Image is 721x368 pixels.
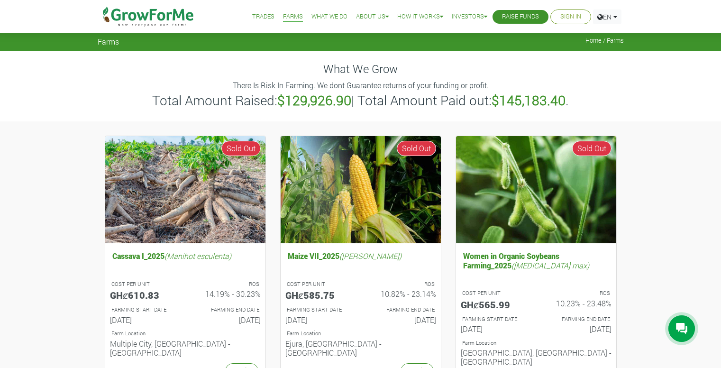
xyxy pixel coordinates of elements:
[545,315,610,323] p: FARMING END DATE
[368,315,436,324] h6: [DATE]
[502,12,539,22] a: Raise Funds
[311,12,347,22] a: What We Do
[283,12,303,22] a: Farms
[461,249,611,272] h5: Women in Organic Soybeans Farming_2025
[452,12,487,22] a: Investors
[461,299,529,310] h5: GHȼ565.99
[492,92,566,109] b: $145,183.40
[98,37,119,46] span: Farms
[572,141,611,156] span: Sold Out
[192,315,261,324] h6: [DATE]
[110,339,261,357] h6: Multiple City, [GEOGRAPHIC_DATA] - [GEOGRAPHIC_DATA]
[281,136,441,244] img: growforme image
[369,280,435,288] p: ROS
[369,306,435,314] p: FARMING END DATE
[585,37,624,44] span: Home / Farms
[111,306,177,314] p: FARMING START DATE
[111,330,259,338] p: Location of Farm
[287,306,352,314] p: FARMING START DATE
[462,315,528,323] p: FARMING START DATE
[194,280,259,288] p: ROS
[164,251,231,261] i: (Manihot esculenta)
[368,289,436,298] h6: 10.82% - 23.14%
[456,136,616,244] img: growforme image
[543,299,611,308] h6: 10.23% - 23.48%
[543,324,611,333] h6: [DATE]
[287,330,435,338] p: Location of Farm
[194,306,259,314] p: FARMING END DATE
[105,136,265,244] img: growforme image
[98,62,624,76] h4: What We Grow
[560,12,581,22] a: Sign In
[110,249,261,263] h5: Cassava I_2025
[192,289,261,298] h6: 14.19% - 30.23%
[461,324,529,333] h6: [DATE]
[285,315,354,324] h6: [DATE]
[221,141,261,156] span: Sold Out
[339,251,402,261] i: ([PERSON_NAME])
[110,315,178,324] h6: [DATE]
[99,80,622,91] p: There Is Risk In Farming. We dont Guarantee returns of your funding or profit.
[462,289,528,297] p: COST PER UNIT
[545,289,610,297] p: ROS
[285,249,436,263] h5: Maize VII_2025
[593,9,621,24] a: EN
[285,289,354,301] h5: GHȼ585.75
[397,141,436,156] span: Sold Out
[252,12,274,22] a: Trades
[277,92,351,109] b: $129,926.90
[462,339,610,347] p: Location of Farm
[99,92,622,109] h3: Total Amount Raised: | Total Amount Paid out: .
[111,280,177,288] p: COST PER UNIT
[461,348,611,366] h6: [GEOGRAPHIC_DATA], [GEOGRAPHIC_DATA] - [GEOGRAPHIC_DATA]
[285,339,436,357] h6: Ejura, [GEOGRAPHIC_DATA] - [GEOGRAPHIC_DATA]
[110,289,178,301] h5: GHȼ610.83
[397,12,443,22] a: How it Works
[356,12,389,22] a: About Us
[287,280,352,288] p: COST PER UNIT
[511,260,589,270] i: ([MEDICAL_DATA] max)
